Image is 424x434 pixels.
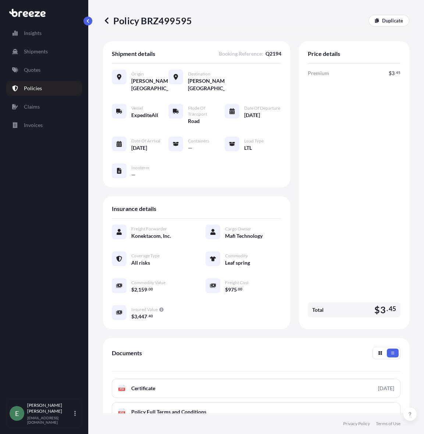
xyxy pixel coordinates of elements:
[24,103,40,110] p: Claims
[225,253,248,259] span: Commodity
[131,226,167,232] span: Freight Forwarder
[266,50,281,57] span: Q2194
[382,17,403,24] p: Duplicate
[131,171,136,179] span: —
[225,232,263,240] span: Mafi Technology
[237,288,238,290] span: .
[131,144,147,152] span: [DATE]
[343,421,370,427] a: Privacy Policy
[131,105,143,111] span: Vessel
[6,63,82,77] a: Quotes
[137,314,138,319] span: ,
[308,50,340,57] span: Price details
[380,305,386,314] span: 3
[24,85,42,92] p: Policies
[120,412,124,414] text: PDF
[225,226,251,232] span: Cargo Owner
[395,71,396,74] span: .
[6,44,82,59] a: Shipments
[131,165,149,171] span: Incoterm
[131,259,150,267] span: All risks
[225,259,250,267] span: Leaf spring
[112,379,400,398] a: PDFCertificate[DATE]
[131,385,155,392] span: Certificate
[15,410,19,417] span: E
[112,205,156,212] span: Insurance details
[225,280,249,286] span: Freight Cost
[389,71,392,76] span: $
[131,307,158,313] span: Insured Value
[368,15,409,27] a: Duplicate
[131,112,158,119] span: ExpediteAll
[6,118,82,133] a: Invoices
[112,50,155,57] span: Shipment details
[244,144,252,152] span: LTL
[103,15,192,27] p: Policy BRZ499595
[6,26,82,40] a: Insights
[149,288,153,290] span: 00
[188,71,210,77] span: Destination
[392,71,395,76] span: 3
[238,288,242,290] span: 00
[131,232,171,240] span: Konektacom, Inc.
[188,138,209,144] span: Containers
[27,402,73,414] p: [PERSON_NAME] [PERSON_NAME]
[244,112,260,119] span: [DATE]
[137,287,138,292] span: ,
[219,50,263,57] span: Booking Reference :
[6,81,82,96] a: Policies
[188,105,225,117] span: Mode of Transport
[24,66,40,74] p: Quotes
[149,315,153,317] span: 40
[112,349,142,357] span: Documents
[376,421,400,427] a: Terms of Use
[134,287,137,292] span: 2
[131,71,144,77] span: Origin
[188,77,225,92] span: [PERSON_NAME], [GEOGRAPHIC_DATA]
[188,117,200,125] span: Road
[134,314,137,319] span: 3
[131,287,134,292] span: $
[131,408,206,416] span: Policy Full Terms and Conditions
[131,138,160,144] span: Date of Arrival
[138,287,147,292] span: 159
[312,306,324,314] span: Total
[308,70,329,77] span: Premium
[138,314,147,319] span: 447
[131,314,134,319] span: $
[396,71,400,74] span: 45
[6,99,82,114] a: Claims
[228,287,237,292] span: 975
[244,138,264,144] span: Load Type
[112,402,400,421] a: PDFPolicy Full Terms and Conditions
[131,253,160,259] span: Coverage Type
[386,307,388,311] span: .
[27,416,73,424] p: [EMAIL_ADDRESS][DOMAIN_NAME]
[244,105,280,111] span: Date of Departure
[24,29,42,37] p: Insights
[120,388,124,391] text: PDF
[131,280,165,286] span: Commodity Value
[24,48,48,55] p: Shipments
[24,121,43,129] p: Invoices
[225,287,228,292] span: $
[374,305,380,314] span: $
[188,144,192,152] span: —
[378,385,394,392] div: [DATE]
[389,307,396,311] span: 45
[131,77,168,92] span: [PERSON_NAME], [GEOGRAPHIC_DATA]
